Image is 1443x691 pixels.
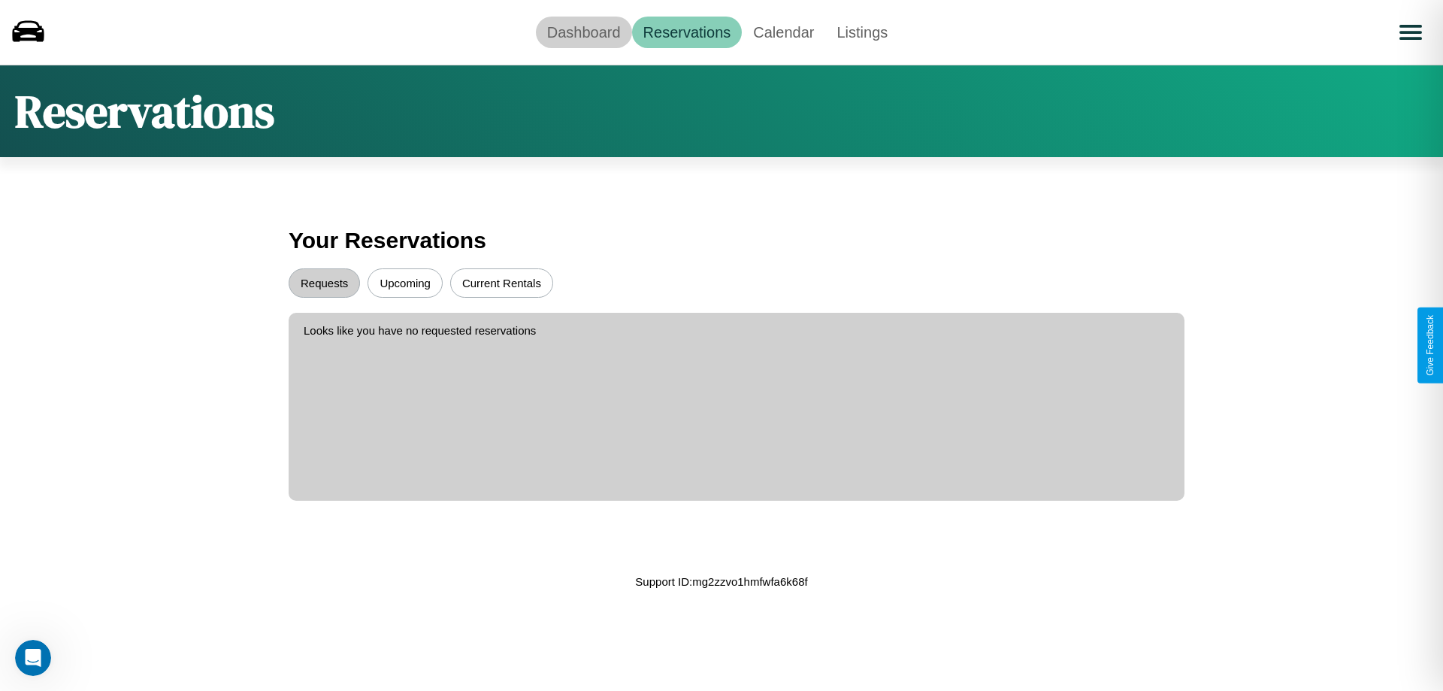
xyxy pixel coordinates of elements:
[15,640,51,676] iframe: Intercom live chat
[368,268,443,298] button: Upcoming
[742,17,825,48] a: Calendar
[289,268,360,298] button: Requests
[635,571,807,592] p: Support ID: mg2zzvo1hmfwfa6k68f
[1390,11,1432,53] button: Open menu
[15,80,274,142] h1: Reservations
[304,320,1169,341] p: Looks like you have no requested reservations
[632,17,743,48] a: Reservations
[450,268,553,298] button: Current Rentals
[536,17,632,48] a: Dashboard
[289,220,1154,261] h3: Your Reservations
[825,17,899,48] a: Listings
[1425,315,1435,376] div: Give Feedback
